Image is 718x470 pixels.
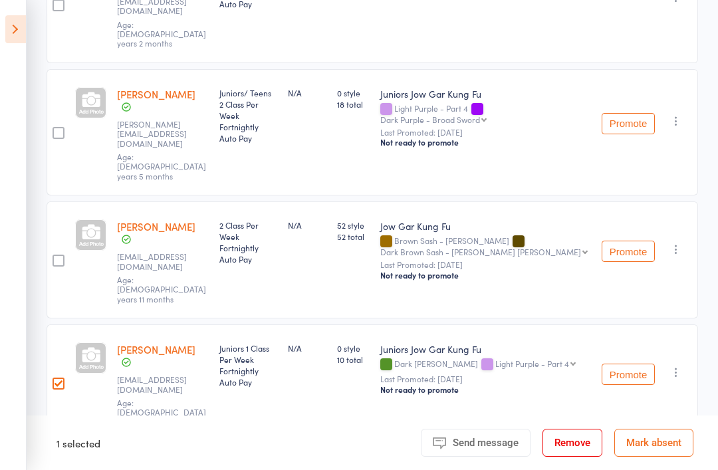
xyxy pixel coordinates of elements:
div: Jow Gar Kung Fu [380,219,591,233]
small: Last Promoted: [DATE] [380,374,591,384]
small: mfarah78@gmail.com [117,375,203,394]
div: Light Purple - Part 4 [380,104,591,124]
div: Juniors 1 Class Per Week Fortnightly Auto Pay [219,342,277,388]
div: Not ready to promote [380,137,591,148]
a: [PERSON_NAME] [117,342,195,356]
div: Brown Sash - [PERSON_NAME] [380,236,591,256]
div: Juniors/ Teens 2 Class Per Week Fortnightly Auto Pay [219,87,277,144]
div: Dark [PERSON_NAME] [380,359,591,370]
button: Promote [602,241,655,262]
div: 2 Class Per Week Fortnightly Auto Pay [219,219,277,265]
div: Juniors Jow Gar Kung Fu [380,342,591,356]
span: Age: [DEMOGRAPHIC_DATA] years 11 months [117,274,206,304]
a: [PERSON_NAME] [117,219,195,233]
small: lenoraw13@hotmail.com [117,252,203,271]
button: Promote [602,364,655,385]
div: Not ready to promote [380,384,591,395]
div: Dark Purple - Broad Sword [380,115,480,124]
span: 0 style [337,87,370,98]
a: [PERSON_NAME] [117,87,195,101]
button: Send message [421,429,531,457]
span: 10 total [337,354,370,365]
small: Last Promoted: [DATE] [380,128,591,137]
span: Send message [453,437,519,449]
div: Not ready to promote [380,270,591,281]
span: 0 style [337,342,370,354]
small: Last Promoted: [DATE] [380,260,591,269]
button: Mark absent [614,429,693,457]
span: 18 total [337,98,370,110]
button: Remove [542,429,602,457]
div: Light Purple - Part 4 [495,359,569,368]
button: Promote [602,113,655,134]
small: Ivanastanojlovska@yahoo.com [117,120,203,148]
div: N/A [288,342,327,354]
span: Age: [DEMOGRAPHIC_DATA] years 2 months [117,397,206,427]
div: N/A [288,219,327,231]
div: N/A [288,87,327,98]
div: Juniors Jow Gar Kung Fu [380,87,591,100]
span: Age: [DEMOGRAPHIC_DATA] years 2 months [117,19,206,49]
div: 1 selected [57,429,100,457]
div: Dark Brown Sash - [PERSON_NAME] [PERSON_NAME] [380,247,581,256]
span: 52 style [337,219,370,231]
span: Age: [DEMOGRAPHIC_DATA] years 5 months [117,151,206,181]
span: 52 total [337,231,370,242]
